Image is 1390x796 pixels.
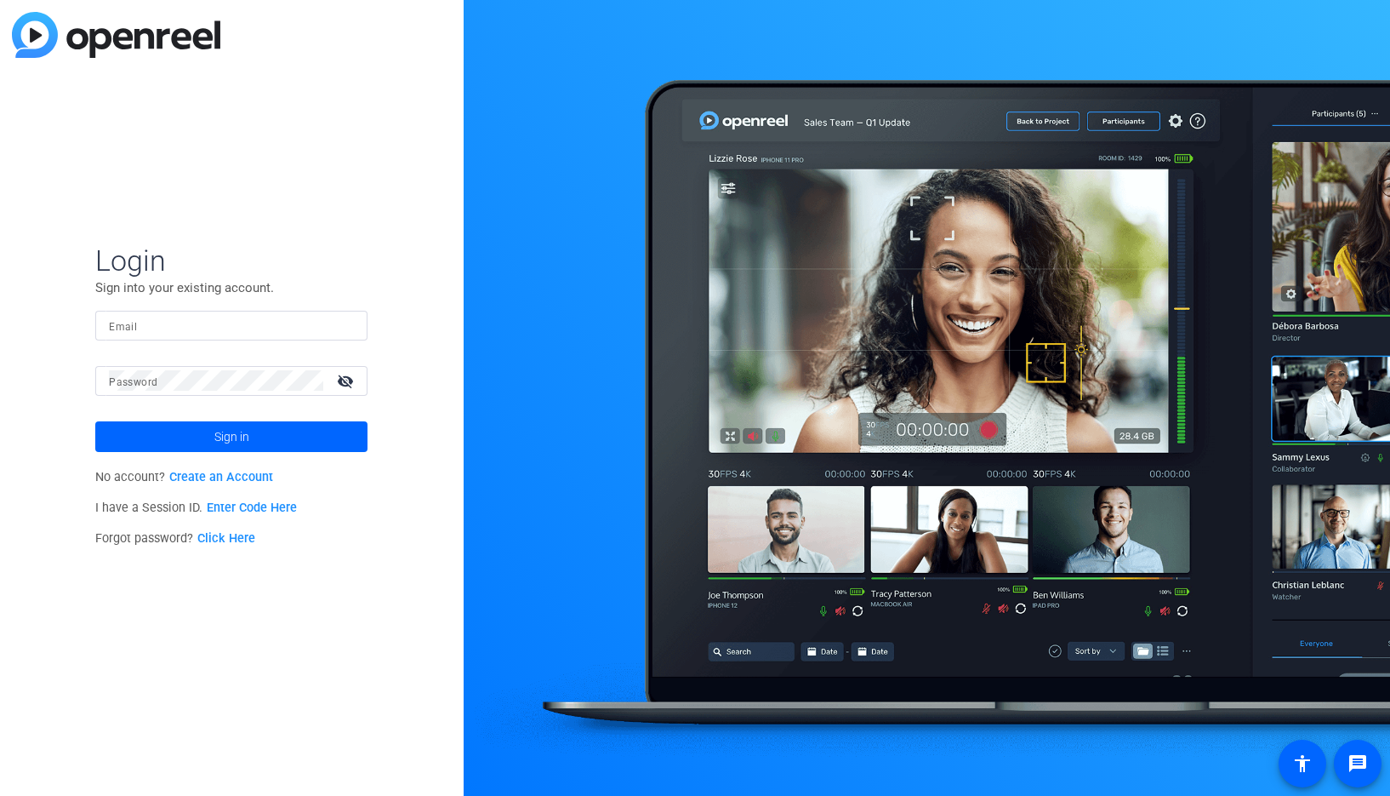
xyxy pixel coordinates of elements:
[169,470,273,484] a: Create an Account
[12,12,220,58] img: blue-gradient.svg
[95,278,367,297] p: Sign into your existing account.
[214,415,249,458] span: Sign in
[95,243,367,278] span: Login
[207,501,297,515] a: Enter Code Here
[95,501,297,515] span: I have a Session ID.
[1292,753,1313,774] mat-icon: accessibility
[1347,753,1368,774] mat-icon: message
[109,321,137,333] mat-label: Email
[95,421,367,452] button: Sign in
[197,531,255,546] a: Click Here
[95,531,255,546] span: Forgot password?
[109,376,157,388] mat-label: Password
[109,315,354,335] input: Enter Email Address
[327,369,367,393] mat-icon: visibility_off
[95,470,273,484] span: No account?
